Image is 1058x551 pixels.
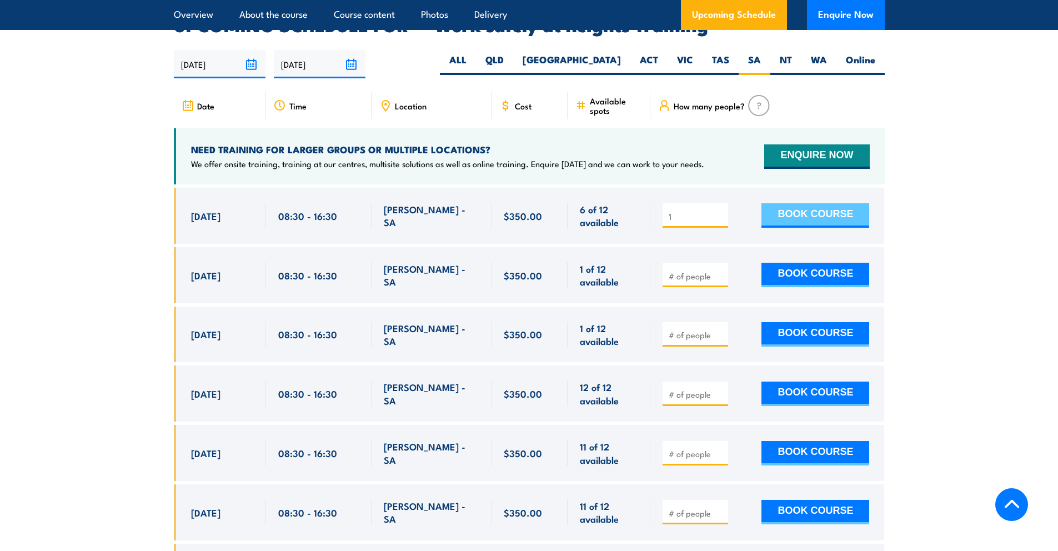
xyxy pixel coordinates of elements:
input: # of people [669,211,724,222]
input: # of people [669,329,724,340]
input: # of people [669,271,724,282]
button: BOOK COURSE [761,441,869,465]
span: 08:30 - 16:30 [278,328,337,340]
span: Location [395,101,427,111]
span: [PERSON_NAME] - SA [384,380,479,407]
span: 08:30 - 16:30 [278,506,337,519]
label: SA [739,53,770,75]
span: [DATE] [191,447,220,459]
span: [PERSON_NAME] - SA [384,499,479,525]
label: WA [801,53,836,75]
span: [PERSON_NAME] - SA [384,262,479,288]
button: BOOK COURSE [761,500,869,524]
p: We offer onsite training, training at our centres, multisite solutions as well as online training... [191,158,704,169]
span: 08:30 - 16:30 [278,269,337,282]
label: VIC [668,53,703,75]
button: BOOK COURSE [761,382,869,406]
h4: NEED TRAINING FOR LARGER GROUPS OR MULTIPLE LOCATIONS? [191,143,704,156]
input: To date [274,50,365,78]
span: 08:30 - 16:30 [278,209,337,222]
span: Date [197,101,214,111]
input: # of people [669,389,724,400]
span: [DATE] [191,209,220,222]
span: $350.00 [504,269,542,282]
h2: UPCOMING SCHEDULE FOR - "Work safely at heights Training" [174,17,885,32]
span: Cost [515,101,531,111]
span: [DATE] [191,506,220,519]
span: [PERSON_NAME] - SA [384,440,479,466]
span: $350.00 [504,328,542,340]
button: BOOK COURSE [761,263,869,287]
span: Time [289,101,307,111]
label: ALL [440,53,476,75]
span: 1 of 12 available [580,262,638,288]
button: ENQUIRE NOW [764,144,869,169]
span: $350.00 [504,447,542,459]
span: $350.00 [504,387,542,400]
span: [PERSON_NAME] - SA [384,322,479,348]
span: 12 of 12 available [580,380,638,407]
span: Available spots [590,96,643,115]
span: [PERSON_NAME] - SA [384,203,479,229]
span: 11 of 12 available [580,499,638,525]
span: 08:30 - 16:30 [278,447,337,459]
label: NT [770,53,801,75]
label: ACT [630,53,668,75]
input: From date [174,50,265,78]
label: [GEOGRAPHIC_DATA] [513,53,630,75]
span: [DATE] [191,387,220,400]
span: How many people? [674,101,745,111]
span: [DATE] [191,269,220,282]
span: 08:30 - 16:30 [278,387,337,400]
button: BOOK COURSE [761,322,869,347]
span: 1 of 12 available [580,322,638,348]
label: TAS [703,53,739,75]
input: # of people [669,508,724,519]
span: $350.00 [504,209,542,222]
button: BOOK COURSE [761,203,869,228]
span: $350.00 [504,506,542,519]
label: QLD [476,53,513,75]
span: 11 of 12 available [580,440,638,466]
span: [DATE] [191,328,220,340]
label: Online [836,53,885,75]
span: 6 of 12 available [580,203,638,229]
input: # of people [669,448,724,459]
